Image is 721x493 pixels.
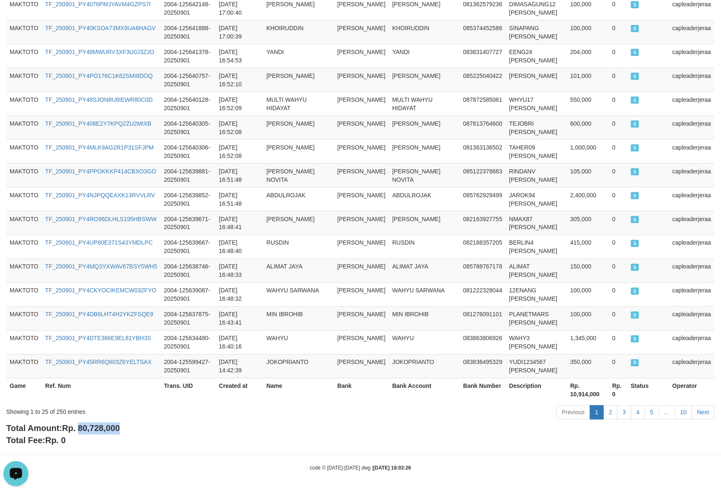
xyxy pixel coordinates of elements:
td: BERLIN4 [PERSON_NAME] [506,235,567,259]
button: Open LiveChat chat widget [3,3,28,28]
td: JOKOPRIANTO [389,354,460,378]
span: SUCCESS [631,216,639,223]
a: 5 [645,405,659,420]
td: 2004-125640306-20250901 [161,139,216,163]
td: 2,400,000 [567,187,609,211]
td: [PERSON_NAME] [334,20,389,44]
th: Rp. 0 [609,378,627,402]
td: ABDULROJAK [263,187,334,211]
td: 2004-125639671-20250901 [161,211,216,235]
td: [PERSON_NAME] [334,211,389,235]
td: 1,000,000 [567,139,609,163]
td: 100,000 [567,20,609,44]
td: capleaderjeraa [669,307,715,330]
td: MAKTOTO [6,283,42,307]
th: Name [263,378,334,402]
td: RUSDIN [389,235,460,259]
td: [PERSON_NAME] [263,211,334,235]
td: 100,000 [567,283,609,307]
td: NMAX87 [PERSON_NAME] [506,211,567,235]
td: 2004-125641378-20250901 [161,44,216,68]
span: SUCCESS [631,49,639,56]
td: [DATE] 16:43:41 [216,307,263,330]
td: capleaderjeraa [669,211,715,235]
td: capleaderjeraa [669,116,715,139]
td: [DATE] 16:52:09 [216,92,263,116]
td: WHYU17 [PERSON_NAME] [506,92,567,116]
th: Created at [216,378,263,402]
td: 2004-125634480-20250901 [161,330,216,354]
td: [DATE] 16:48:40 [216,235,263,259]
td: [DATE] 16:54:53 [216,44,263,68]
a: TF_250901_PY4DB6LHT4H2YKZFSQE9 [45,311,153,318]
td: 081363136502 [460,139,506,163]
a: TF_250901_PY4PPOKKKP414CBXO3GO [45,168,156,175]
td: EENG24 [PERSON_NAME] [506,44,567,68]
td: [PERSON_NAME] [334,163,389,187]
td: MAKTOTO [6,259,42,283]
td: capleaderjeraa [669,283,715,307]
span: SUCCESS [631,336,639,343]
td: 0 [609,283,627,307]
td: MAKTOTO [6,139,42,163]
td: 305,000 [567,211,609,235]
td: capleaderjeraa [669,187,715,211]
a: 1 [590,405,604,420]
td: 100,000 [567,307,609,330]
td: MAKTOTO [6,307,42,330]
td: 2004-125639667-20250901 [161,235,216,259]
td: [PERSON_NAME] [389,116,460,139]
td: 085374452586 [460,20,506,44]
td: [PERSON_NAME] [389,68,460,92]
td: MAKTOTO [6,211,42,235]
a: TF_250901_PY4CKYOCIKEMCW032FYO [45,287,156,294]
span: SUCCESS [631,25,639,32]
span: SUCCESS [631,264,639,271]
td: [DATE] 16:52:10 [216,68,263,92]
b: Total Amount: [6,424,120,433]
td: YUDI1234567 [PERSON_NAME] [506,354,567,378]
td: [PERSON_NAME] [389,139,460,163]
td: capleaderjeraa [669,44,715,68]
td: TAHER09 [PERSON_NAME] [506,139,567,163]
a: TF_250901_PY4NJPQQEAXK13RVVLRV [45,192,155,199]
a: TF_250901_PY48SJON8U8IEWR80C0D [45,96,153,103]
td: 0 [609,139,627,163]
td: ALIMAT [PERSON_NAME] [506,259,567,283]
td: 2004-125640128-20250901 [161,92,216,116]
td: [PERSON_NAME] [334,44,389,68]
th: Ref. Num [42,378,161,402]
td: 087872585061 [460,92,506,116]
td: [PERSON_NAME] [334,307,389,330]
span: SUCCESS [631,240,639,247]
td: TEJOBRI [PERSON_NAME] [506,116,567,139]
a: TF_250901_PY4PO176C1K62SMI8DOQ [45,72,153,79]
td: 0 [609,68,627,92]
a: TF_250901_PY40KSOA73MX9UA6HAGV [45,25,156,31]
td: WAHYU [389,330,460,354]
td: 082163927755 [460,211,506,235]
a: TF_250901_PY4MLK9AG2R1P31SFJPM [45,144,154,151]
td: JOKOPRIANTO [263,354,334,378]
b: Total Fee: [6,436,66,445]
span: SUCCESS [631,359,639,367]
th: Status [628,378,669,402]
td: 083863806926 [460,330,506,354]
td: capleaderjeraa [669,259,715,283]
td: [DATE] 16:48:33 [216,259,263,283]
th: Description [506,378,567,402]
th: Bank [334,378,389,402]
td: 0 [609,92,627,116]
td: [PERSON_NAME] [389,211,460,235]
td: capleaderjeraa [669,354,715,378]
td: JAROK94 [PERSON_NAME] [506,187,567,211]
span: SUCCESS [631,121,639,128]
td: [DATE] 16:51:48 [216,187,263,211]
td: [DATE] 16:48:32 [216,283,263,307]
td: WAHY3 [PERSON_NAME] [506,330,567,354]
th: Bank Number [460,378,506,402]
td: 2004-125640305-20250901 [161,116,216,139]
td: YANDI [389,44,460,68]
td: 082188357205 [460,235,506,259]
td: capleaderjeraa [669,235,715,259]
